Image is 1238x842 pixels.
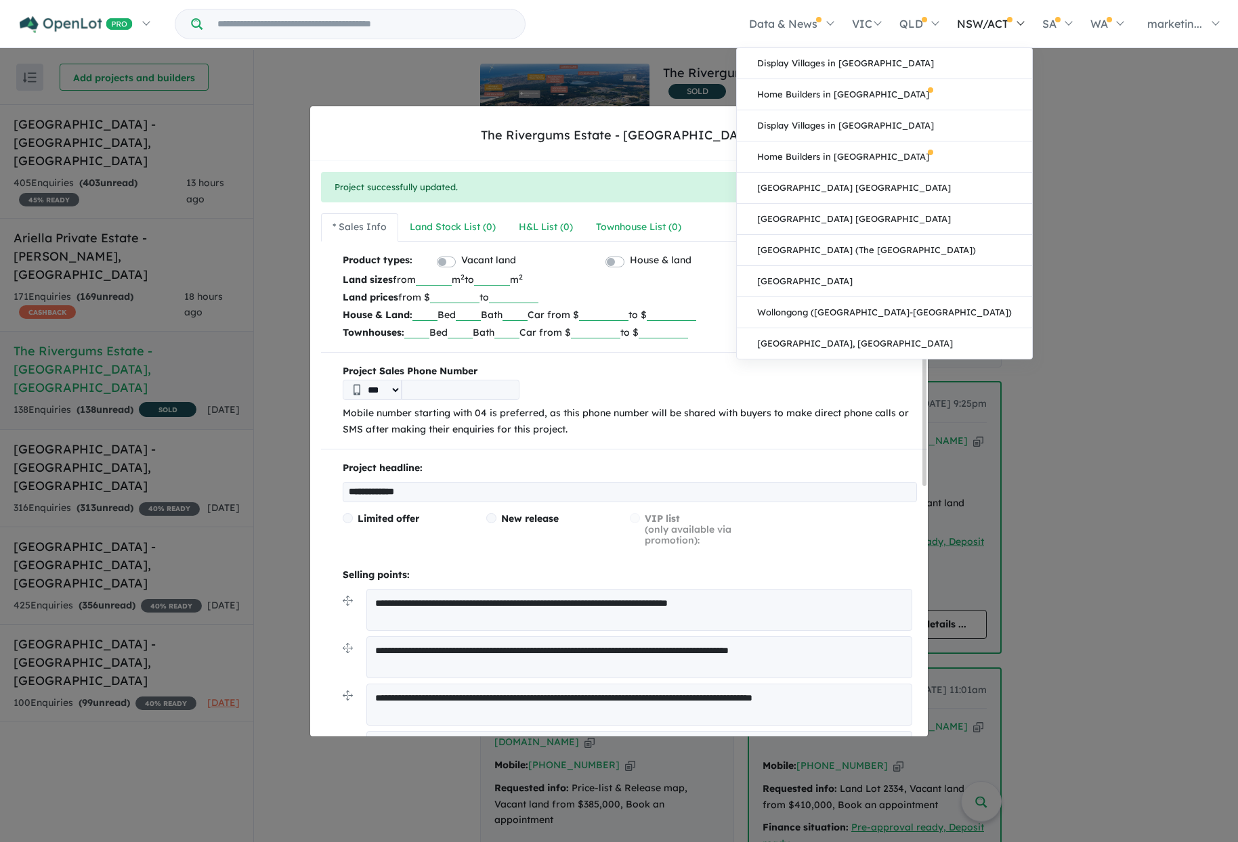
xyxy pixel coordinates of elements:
img: drag.svg [343,596,353,606]
sup: 2 [519,272,523,282]
img: drag.svg [343,690,353,701]
div: The Rivergums Estate - [GEOGRAPHIC_DATA] [481,127,757,144]
p: Mobile number starting with 04 is preferred, as this phone number will be shared with buyers to m... [343,405,917,438]
b: Townhouses: [343,326,404,338]
img: Openlot PRO Logo White [20,16,133,33]
label: House & land [630,252,691,269]
p: from $ to [343,288,917,306]
sup: 2 [461,272,465,282]
p: Project headline: [343,460,917,477]
div: Townhouse List ( 0 ) [596,219,681,236]
img: drag.svg [343,643,353,653]
b: House & Land: [343,309,412,321]
span: marketin... [1147,17,1202,30]
img: Phone icon [354,384,360,395]
b: Land prices [343,291,398,303]
a: Display Villages in [GEOGRAPHIC_DATA] [737,110,1032,141]
div: * Sales Info [333,219,387,236]
input: Try estate name, suburb, builder or developer [205,9,522,39]
a: [GEOGRAPHIC_DATA] [GEOGRAPHIC_DATA] [737,204,1032,235]
a: [GEOGRAPHIC_DATA] [737,266,1032,297]
p: Bed Bath Car from $ to $ [343,324,917,341]
a: Home Builders in [GEOGRAPHIC_DATA] [737,141,1032,173]
span: New release [501,512,559,525]
b: Land sizes [343,273,393,286]
a: Wollongong ([GEOGRAPHIC_DATA]-[GEOGRAPHIC_DATA]) [737,297,1032,328]
a: Home Builders in [GEOGRAPHIC_DATA] [737,79,1032,110]
a: Display Villages in [GEOGRAPHIC_DATA] [737,48,1032,79]
div: Land Stock List ( 0 ) [410,219,496,236]
b: Project Sales Phone Number [343,363,917,380]
p: Bed Bath Car from $ to $ [343,306,917,324]
div: Project successfully updated. [321,172,927,203]
a: [GEOGRAPHIC_DATA], [GEOGRAPHIC_DATA] [737,328,1032,359]
a: [GEOGRAPHIC_DATA] (The [GEOGRAPHIC_DATA]) [737,235,1032,266]
span: Limited offer [358,512,419,525]
a: [GEOGRAPHIC_DATA] [GEOGRAPHIC_DATA] [737,173,1032,204]
label: Vacant land [461,252,516,269]
div: H&L List ( 0 ) [519,219,573,236]
p: from m to m [343,271,917,288]
p: Selling points: [343,567,917,583]
b: Product types: [343,252,412,271]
